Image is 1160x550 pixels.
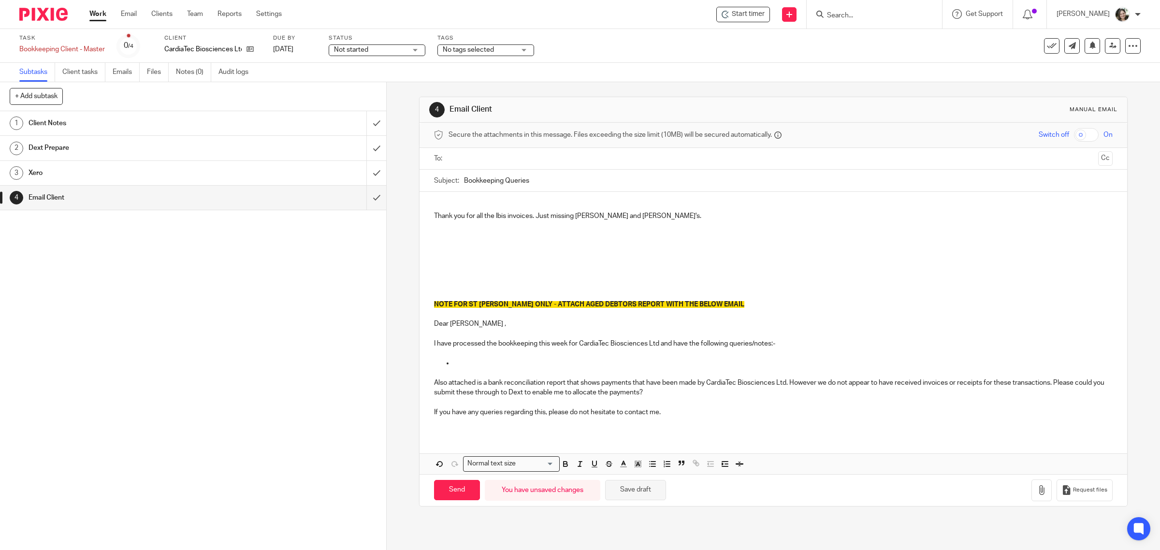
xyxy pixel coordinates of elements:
[19,63,55,82] a: Subtasks
[176,63,211,82] a: Notes (0)
[334,46,368,53] span: Not started
[164,44,242,54] p: CardiaTec Biosciences Ltd
[10,142,23,155] div: 2
[605,480,666,501] button: Save draft
[29,166,247,180] h1: Xero
[1039,130,1069,140] span: Switch off
[218,63,256,82] a: Audit logs
[29,190,247,205] h1: Email Client
[434,211,1113,221] p: Thank you for all the Ibis invoices. Just missing [PERSON_NAME] and [PERSON_NAME]'s.
[1057,9,1110,19] p: [PERSON_NAME]
[124,40,133,51] div: 0
[449,130,772,140] span: Secure the attachments in this message. Files exceeding the size limit (10MB) will be secured aut...
[434,480,480,501] input: Send
[463,456,560,471] div: Search for option
[256,9,282,19] a: Settings
[10,88,63,104] button: + Add subtask
[716,7,770,22] div: CardiaTec Biosciences Ltd - Bookkeeping Client - Master
[273,46,293,53] span: [DATE]
[443,46,494,53] span: No tags selected
[966,11,1003,17] span: Get Support
[19,44,105,54] div: Bookkeeping Client - Master
[121,9,137,19] a: Email
[19,34,105,42] label: Task
[434,378,1113,398] p: Also attached is a bank reconciliation report that shows payments that have been made by CardiaTe...
[449,104,794,115] h1: Email Client
[434,176,459,186] label: Subject:
[151,9,173,19] a: Clients
[434,154,445,163] label: To:
[1073,486,1107,494] span: Request files
[19,8,68,21] img: Pixie
[1057,479,1113,501] button: Request files
[10,166,23,180] div: 3
[113,63,140,82] a: Emails
[1115,7,1130,22] img: barbara-raine-.jpg
[429,102,445,117] div: 4
[147,63,169,82] a: Files
[434,319,1113,329] p: Dear [PERSON_NAME] ,
[519,459,554,469] input: Search for option
[732,9,765,19] span: Start timer
[128,43,133,49] small: /4
[62,63,105,82] a: Client tasks
[29,116,247,130] h1: Client Notes
[434,301,744,308] span: NOTE FOR ST [PERSON_NAME] ONLY - ATTACH AGED DEBTORS REPORT WITH THE BELOW EMAIL
[434,407,1113,417] p: If you have any queries regarding this, please do not hesitate to contact me.
[1098,151,1113,166] button: Cc
[1070,106,1117,114] div: Manual email
[437,34,534,42] label: Tags
[10,116,23,130] div: 1
[485,480,600,501] div: You have unsaved changes
[1103,130,1113,140] span: On
[217,9,242,19] a: Reports
[826,12,913,20] input: Search
[329,34,425,42] label: Status
[10,191,23,204] div: 4
[187,9,203,19] a: Team
[465,459,518,469] span: Normal text size
[164,34,261,42] label: Client
[89,9,106,19] a: Work
[434,339,1113,348] p: I have processed the bookkeeping this week for CardiaTec Biosciences Ltd and have the following q...
[29,141,247,155] h1: Dext Prepare
[273,34,317,42] label: Due by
